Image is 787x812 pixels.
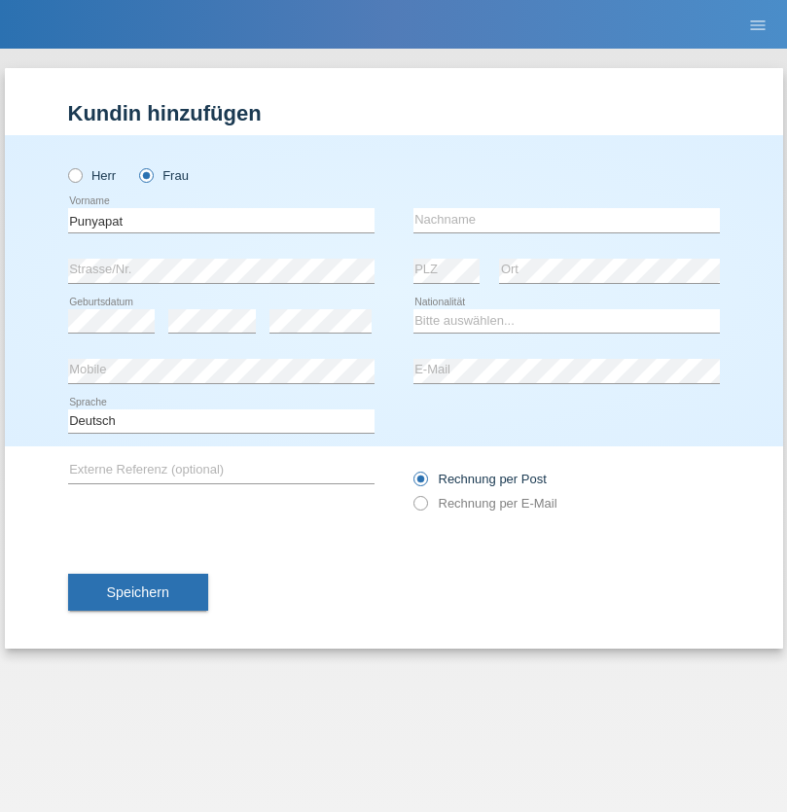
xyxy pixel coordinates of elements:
input: Herr [68,168,81,181]
i: menu [748,16,768,35]
input: Rechnung per E-Mail [413,496,426,520]
span: Speichern [107,584,169,600]
a: menu [738,18,777,30]
button: Speichern [68,574,208,611]
label: Rechnung per Post [413,472,547,486]
input: Rechnung per Post [413,472,426,496]
label: Herr [68,168,117,183]
h1: Kundin hinzufügen [68,101,720,125]
label: Frau [139,168,189,183]
label: Rechnung per E-Mail [413,496,557,511]
input: Frau [139,168,152,181]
